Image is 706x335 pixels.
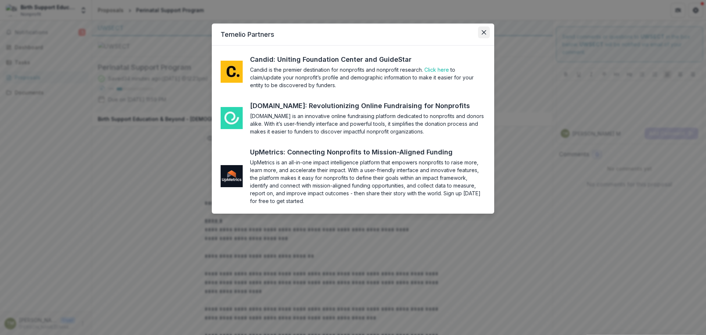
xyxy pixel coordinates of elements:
[250,66,485,89] section: Candid is the premier destination for nonprofits and nonprofit research. to claim/update your non...
[221,165,243,187] img: me
[424,67,449,73] a: Click here
[250,158,485,205] section: UpMetrics is an all-in-one impact intelligence platform that empowers nonprofits to raise more, l...
[221,107,243,129] img: me
[221,61,243,83] img: me
[250,101,484,111] a: [DOMAIN_NAME]: Revolutionizing Online Fundraising for Nonprofits
[250,54,425,64] a: Candid: Uniting Foundation Center and GuideStar
[212,24,494,46] header: Temelio Partners
[250,147,466,157] a: UpMetrics: Connecting Nonprofits to Mission-Aligned Funding
[250,112,485,135] section: [DOMAIN_NAME] is an innovative online fundraising platform dedicated to nonprofits and donors ali...
[478,26,490,38] button: Close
